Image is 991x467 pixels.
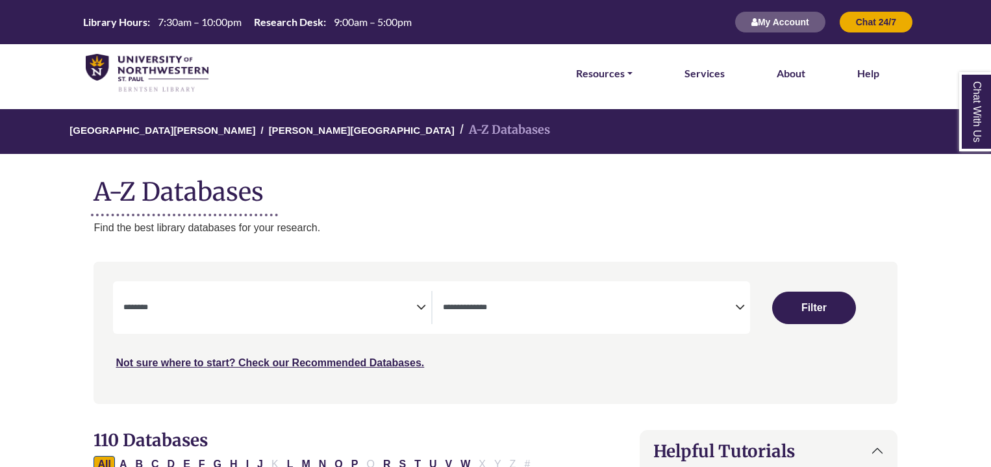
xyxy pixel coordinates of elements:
[78,15,151,29] th: Library Hours:
[734,11,826,33] button: My Account
[94,220,897,236] p: Find the best library databases for your research.
[94,109,897,154] nav: breadcrumb
[684,65,725,82] a: Services
[334,16,412,28] span: 9:00am – 5:00pm
[86,54,208,93] img: library_home
[839,16,913,27] a: Chat 24/7
[839,11,913,33] button: Chat 24/7
[123,303,416,314] textarea: Search
[69,123,255,136] a: [GEOGRAPHIC_DATA][PERSON_NAME]
[734,16,826,27] a: My Account
[249,15,327,29] th: Research Desk:
[443,303,735,314] textarea: Search
[269,123,455,136] a: [PERSON_NAME][GEOGRAPHIC_DATA]
[94,262,897,403] nav: Search filters
[78,15,417,27] table: Hours Today
[576,65,633,82] a: Resources
[777,65,805,82] a: About
[94,167,897,207] h1: A-Z Databases
[455,121,550,140] li: A-Z Databases
[857,65,879,82] a: Help
[116,357,424,368] a: Not sure where to start? Check our Recommended Databases.
[94,429,208,451] span: 110 Databases
[772,292,856,324] button: Submit for Search Results
[78,15,417,30] a: Hours Today
[158,16,242,28] span: 7:30am – 10:00pm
